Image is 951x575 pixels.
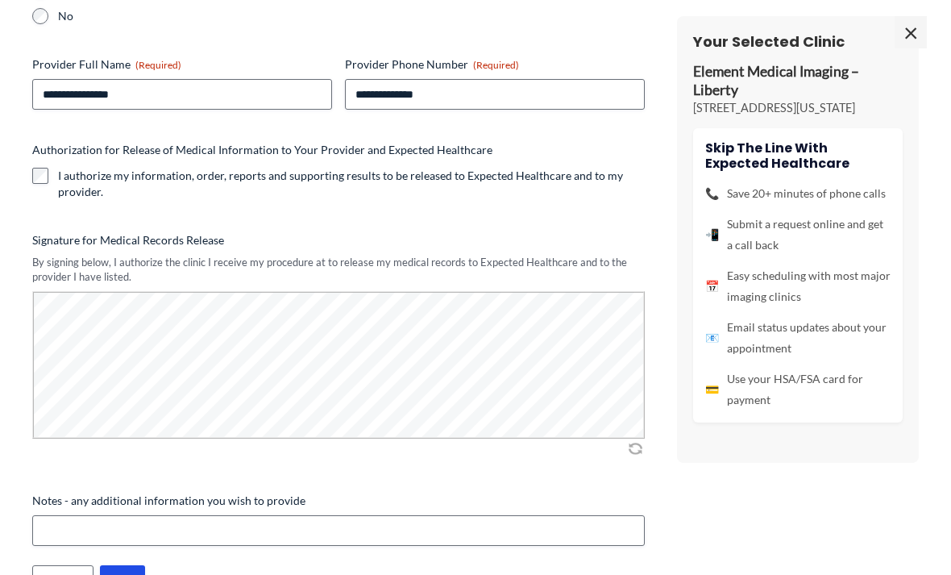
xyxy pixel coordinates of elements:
[58,168,645,200] label: I authorize my information, order, reports and supporting results to be released to Expected Heal...
[693,32,903,51] h3: Your Selected Clinic
[705,327,719,348] span: 📧
[705,140,891,171] h4: Skip the line with Expected Healthcare
[32,255,645,285] div: By signing below, I authorize the clinic I receive my procedure at to release my medical records ...
[32,56,332,73] label: Provider Full Name
[58,8,645,24] label: No
[705,317,891,359] li: Email status updates about your appointment
[693,100,903,116] p: [STREET_ADDRESS][US_STATE]
[32,493,645,509] label: Notes - any additional information you wish to provide
[705,369,891,410] li: Use your HSA/FSA card for payment
[32,232,645,248] label: Signature for Medical Records Release
[705,276,719,297] span: 📅
[895,16,927,48] span: ×
[625,440,645,456] img: Clear Signature
[473,59,519,71] span: (Required)
[705,183,719,204] span: 📞
[705,214,891,256] li: Submit a request online and get a call back
[693,63,903,100] p: Element Medical Imaging – Liberty
[705,183,891,204] li: Save 20+ minutes of phone calls
[345,56,645,73] label: Provider Phone Number
[705,224,719,245] span: 📲
[32,142,492,158] legend: Authorization for Release of Medical Information to Your Provider and Expected Healthcare
[135,59,181,71] span: (Required)
[705,265,891,307] li: Easy scheduling with most major imaging clinics
[705,379,719,400] span: 💳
